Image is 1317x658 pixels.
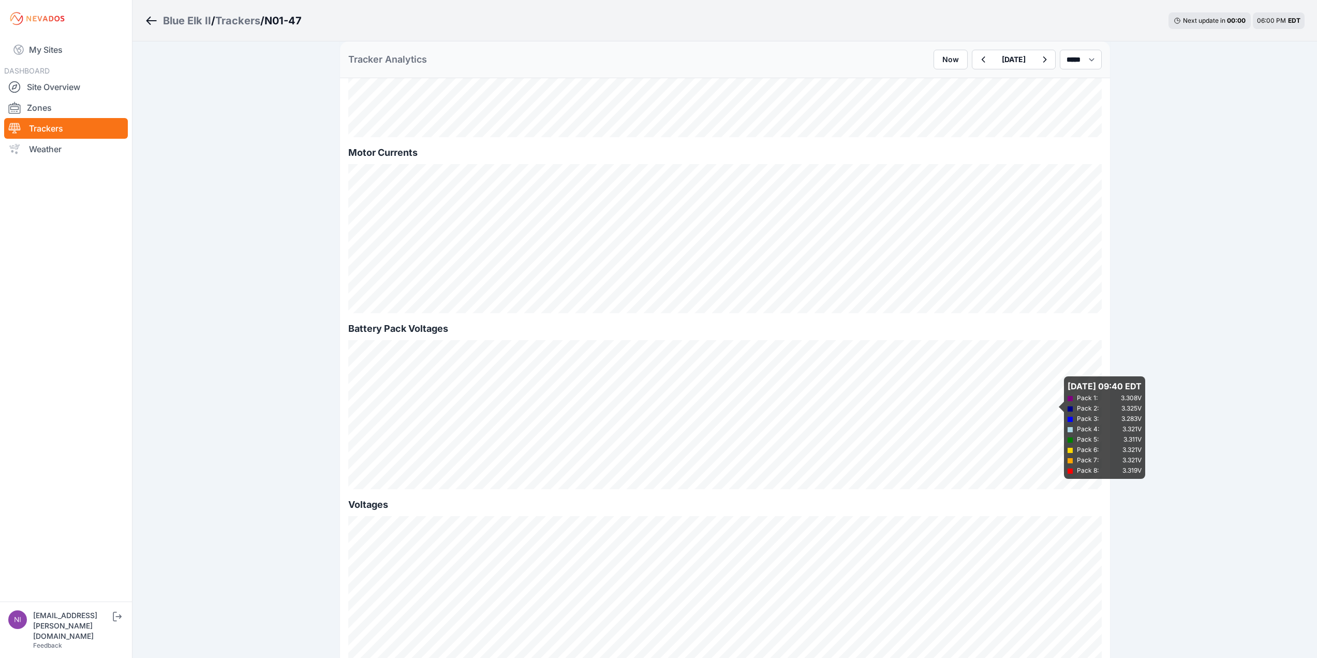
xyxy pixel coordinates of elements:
h2: Battery Pack Voltages [348,321,1102,336]
a: Zones [4,97,128,118]
img: nick.fritz@nevados.solar [8,610,27,629]
h3: N01-47 [264,13,302,28]
h2: Voltages [348,498,1102,512]
span: Next update in [1183,17,1225,24]
h2: Motor Currents [348,145,1102,160]
button: Now [934,50,968,69]
span: 06:00 PM [1257,17,1286,24]
span: / [211,13,215,28]
a: Trackers [4,118,128,139]
img: Nevados [8,10,66,27]
div: 00 : 00 [1227,17,1246,25]
span: EDT [1288,17,1300,24]
nav: Breadcrumb [145,7,302,34]
div: [EMAIL_ADDRESS][PERSON_NAME][DOMAIN_NAME] [33,610,111,641]
span: / [260,13,264,28]
a: My Sites [4,37,128,62]
a: Site Overview [4,77,128,97]
a: Blue Elk II [163,13,211,28]
a: Trackers [215,13,260,28]
button: [DATE] [994,50,1034,69]
a: Weather [4,139,128,159]
h2: Tracker Analytics [348,52,427,67]
a: Feedback [33,641,62,649]
span: DASHBOARD [4,66,50,75]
